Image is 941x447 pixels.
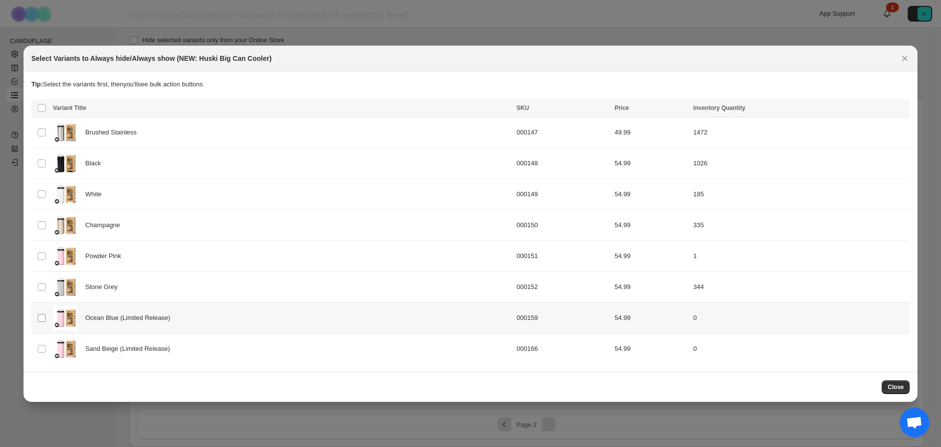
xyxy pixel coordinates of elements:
td: 000150 [514,210,612,240]
td: 185 [691,179,910,210]
span: Close [888,383,904,391]
span: Sand Beige (Limited Release) [85,344,175,354]
span: Inventory Quantity [693,105,745,111]
td: 54.99 [612,302,691,333]
td: 0 [691,333,910,364]
td: 54.99 [612,240,691,271]
td: 54.99 [612,148,691,179]
img: Big_Can_Cooler_Box_Clear_Cut_-_Black_-_001_Bottle_Opener_2000x2000_72dpi.png [53,151,77,176]
td: 335 [691,210,910,240]
span: Stone Grey [85,282,123,292]
h2: Select Variants to Always hide/Always show (NEW: Huski Big Can Cooler) [31,53,272,63]
td: 000148 [514,148,612,179]
td: 000152 [514,271,612,302]
td: 000166 [514,333,612,364]
button: Close [882,380,910,394]
td: 1 [691,240,910,271]
td: 000159 [514,302,612,333]
span: Powder Pink [85,251,126,261]
a: Open chat [900,408,929,437]
img: Big_Can_Cooler_Box_Clear_Cut_-_Champagne_Bottle_Opener_2000x2000_72dpi.png [53,213,77,237]
img: Big_Can_Cooler_Box_Clear_Cut_-_Powder_Pink_-_001_Bottle_Opener_2000x2000_72dpi.png [53,337,77,361]
span: SKU [517,105,529,111]
p: Select the variants first, then you'll see bulk action buttons [31,79,910,89]
td: 1026 [691,148,910,179]
span: Price [615,105,629,111]
span: Champagne [85,220,125,230]
td: 000149 [514,179,612,210]
button: Close [898,52,912,65]
span: Black [85,158,106,168]
span: Variant Title [53,105,86,111]
td: 1472 [691,117,910,148]
span: Ocean Blue (Limited Release) [85,313,175,323]
td: 49.99 [612,117,691,148]
td: 000151 [514,240,612,271]
td: 54.99 [612,333,691,364]
td: 000147 [514,117,612,148]
td: 54.99 [612,179,691,210]
strong: Tip: [31,80,43,88]
img: Big_Can_Cooler_Box_Clear_Cut_-_Stone_Grey_-_001_Bottle_Opener_2000x2000_72dpi.png [53,275,77,299]
img: Big_Can_Cooler_Box_Clear_Cut_-_White_-_001_Bottle_Opener_2000x2000_72dpi.png [53,182,77,207]
td: 54.99 [612,210,691,240]
img: Big_Can_Cooler_Box_Clear_Cut_-_Powder_Pink_-_001_Bottle_Opener_2000x2000_72dpi.png [53,306,77,330]
td: 54.99 [612,271,691,302]
td: 344 [691,271,910,302]
span: Brushed Stainless [85,128,142,137]
img: Big_Can_Cooler_Box_Clear_Cut_-_Powder_Pink_-_001_Bottle_Opener_2000x2000_72dpi.png [53,244,77,268]
img: Big_Can_Cooler_Box_Clear_Cut_-_Brushed_Stainless_-_001_Bottle_Opener_2000x2000_72dpi.png [53,120,77,145]
td: 0 [691,302,910,333]
span: White [85,189,107,199]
